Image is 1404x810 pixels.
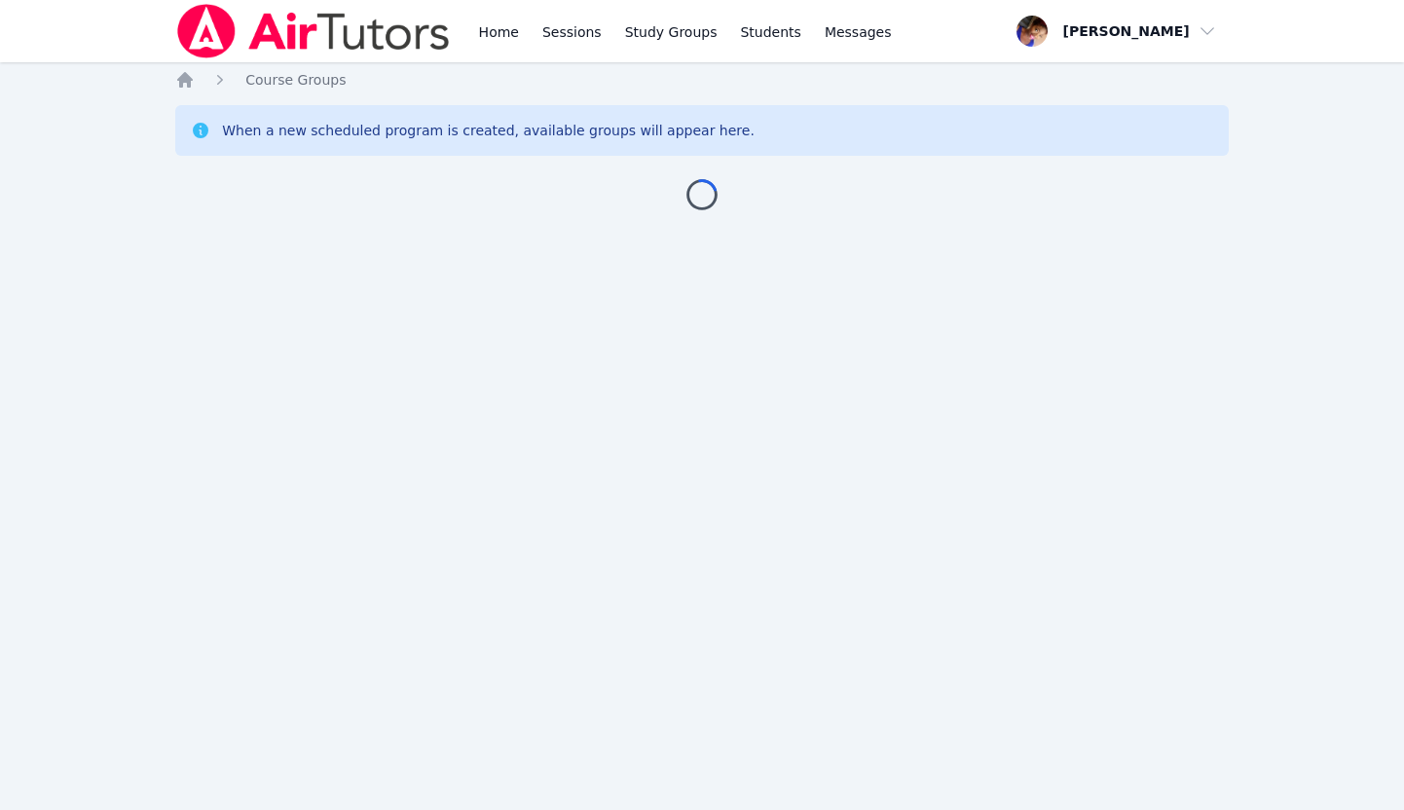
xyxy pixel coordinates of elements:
nav: Breadcrumb [175,70,1229,90]
span: Course Groups [245,72,346,88]
span: Messages [825,22,892,42]
div: When a new scheduled program is created, available groups will appear here. [222,121,755,140]
img: Air Tutors [175,4,451,58]
a: Course Groups [245,70,346,90]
